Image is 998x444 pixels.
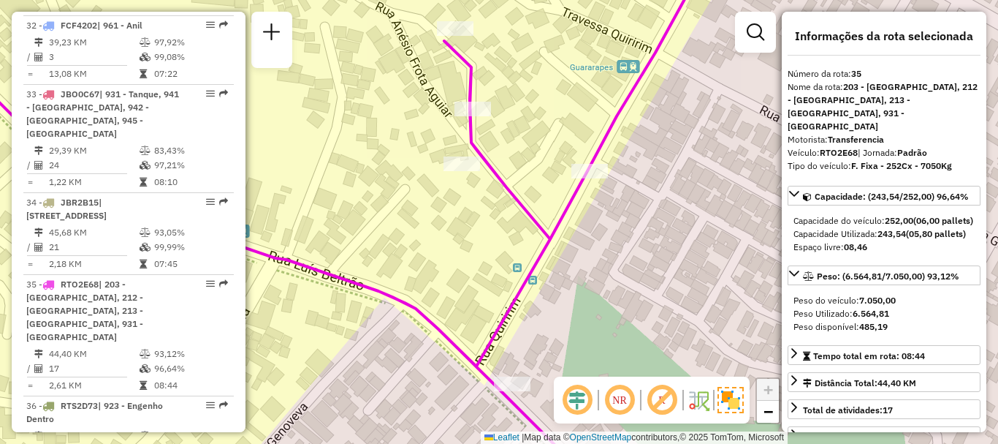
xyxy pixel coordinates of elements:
i: Total de Atividades [34,53,43,61]
span: | 931 - Tanque, 941 - [GEOGRAPHIC_DATA], 942 - [GEOGRAPHIC_DATA], 945 - [GEOGRAPHIC_DATA] [26,89,179,139]
span: Exibir rótulo [644,383,679,418]
td: / [26,50,34,64]
a: Distância Total:44,40 KM [788,372,980,392]
i: % de utilização da cubagem [140,243,151,252]
strong: F. Fixa - 252Cx - 7050Kg [851,160,952,171]
span: + [763,380,773,399]
td: / [26,361,34,376]
span: | 923 - Engenho Dentro [26,400,163,424]
a: Total de atividades:17 [788,399,980,419]
td: 45,68 KM [48,225,139,240]
span: 34 - [26,197,107,221]
strong: (05,80 pallets) [906,228,966,239]
td: 96,64% [153,361,227,376]
em: Opções [206,197,215,206]
td: 93,05% [153,225,227,240]
span: 33 - [26,89,179,139]
td: 07:45 [153,257,227,271]
i: Distância Total [34,146,43,155]
a: Zoom in [757,379,779,401]
td: = [26,67,34,81]
strong: 485,19 [859,321,888,332]
i: Tempo total em rota [140,260,147,268]
em: Rota exportada [219,89,228,98]
div: Capacidade: (243,54/252,00) 96,64% [788,208,980,260]
div: Nome da rota: [788,80,980,133]
td: 17 [48,361,139,376]
span: FCF4202 [61,20,97,31]
i: Distância Total [34,228,43,237]
em: Opções [206,89,215,98]
td: = [26,378,34,393]
span: 35 - [26,279,143,342]
td: 97,21% [153,158,227,173]
span: | [522,432,524,443]
i: % de utilização do peso [140,432,151,440]
span: Total de atividades: [803,405,893,415]
strong: Transferencia [828,134,884,145]
span: RTO2E68 [61,279,99,290]
img: Fluxo de ruas [687,388,710,412]
h4: Informações da rota selecionada [788,29,980,43]
strong: 08,46 [844,241,867,252]
td: = [26,175,34,189]
i: Total de Atividades [34,161,43,170]
span: | 203 - [GEOGRAPHIC_DATA], 212 - [GEOGRAPHIC_DATA], 213 - [GEOGRAPHIC_DATA], 931 - [GEOGRAPHIC_DATA] [26,279,143,342]
td: 97,92% [153,35,227,50]
i: Total de Atividades [34,364,43,373]
a: Exibir filtros [741,18,770,47]
i: % de utilização do peso [140,350,151,358]
div: Capacidade do veículo: [793,214,975,227]
div: Número da rota: [788,67,980,80]
a: Zoom out [757,401,779,423]
span: JBO0C67 [61,89,99,99]
a: Peso: (6.564,81/7.050,00) 93,12% [788,266,980,285]
td: 83,43% [153,143,227,158]
i: % de utilização da cubagem [140,53,151,61]
div: Peso disponível: [793,320,975,334]
strong: 203 - [GEOGRAPHIC_DATA], 212 - [GEOGRAPHIC_DATA], 213 - [GEOGRAPHIC_DATA], 931 - [GEOGRAPHIC_DATA] [788,81,978,132]
i: Tempo total em rota [140,381,147,390]
a: OpenStreetMap [570,432,632,443]
td: 39,23 KM [48,35,139,50]
span: | Jornada: [858,147,927,158]
div: Map data © contributors,© 2025 TomTom, Microsoft [481,432,788,444]
div: Tipo do veículo: [788,159,980,173]
td: 2,61 KM [48,378,139,393]
i: % de utilização do peso [140,38,151,47]
div: Peso Utilizado: [793,307,975,320]
td: 2,18 KM [48,257,139,271]
strong: 7.050,00 [859,295,896,306]
i: Tempo total em rota [140,69,147,78]
td: 24 [48,158,139,173]
td: 13,08 KM [48,67,139,81]
span: Capacidade: (243,54/252,00) 96,64% [815,191,969,202]
span: Peso do veículo: [793,295,896,306]
td: 3 [48,50,139,64]
td: 99,08% [153,50,227,64]
strong: (06,00 pallets) [913,215,973,226]
a: Tempo total em rota: 08:44 [788,345,980,365]
div: Distância Total: [803,377,916,390]
td: / [26,158,34,173]
div: Espaço livre: [793,241,975,254]
strong: 35 [851,68,861,79]
div: Veículo: [788,146,980,159]
a: Capacidade: (243,54/252,00) 96,64% [788,186,980,206]
div: Capacidade Utilizada: [793,227,975,241]
td: = [26,257,34,271]
a: Nova sessão e pesquisa [257,18,286,50]
strong: 252,00 [885,215,913,226]
td: 42,51 KM [48,429,139,443]
span: Peso: (6.564,81/7.050,00) 93,12% [817,271,959,282]
span: − [763,402,773,421]
div: Motorista: [788,133,980,146]
i: % de utilização do peso [140,146,151,155]
i: Total de Atividades [34,243,43,252]
strong: Padrão [897,147,927,158]
em: Opções [206,279,215,288]
em: Rota exportada [219,20,228,29]
i: Distância Total [34,432,43,440]
span: 44,40 KM [877,377,916,388]
span: RTS2D73 [61,400,98,411]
